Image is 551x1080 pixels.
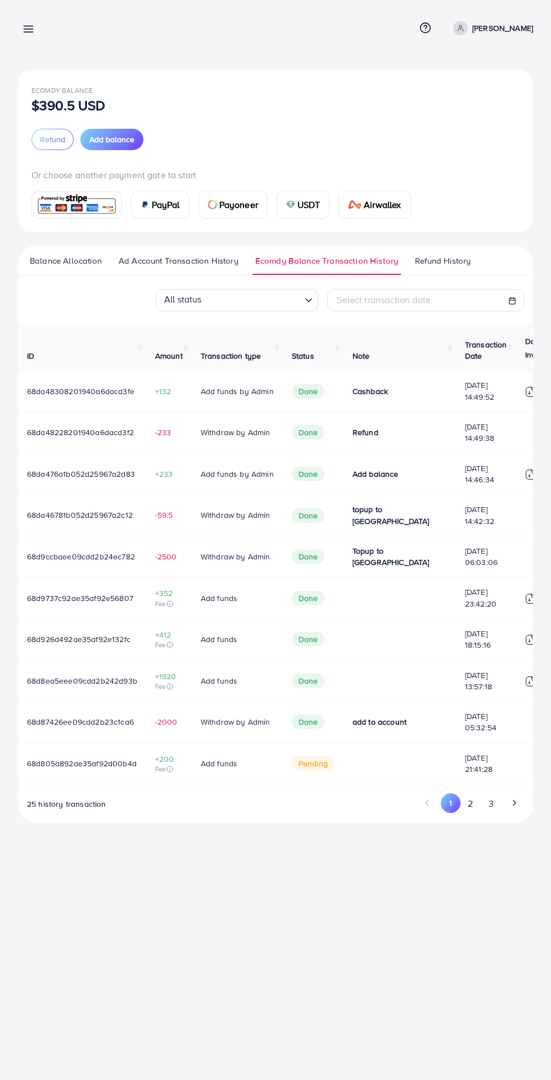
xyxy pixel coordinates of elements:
[525,469,536,480] img: ic-download-invoice.1f3c1b55.svg
[292,350,314,361] span: Status
[155,671,183,682] span: +1920
[292,756,335,771] span: pending
[465,504,507,527] span: [DATE] 14:42:32
[201,758,237,769] span: Add funds
[353,504,430,526] span: topup to [GEOGRAPHIC_DATA]
[155,640,183,649] span: Fee
[525,386,536,397] img: ic-download-invoice.1f3c1b55.svg
[40,134,65,145] span: Refund
[465,421,507,444] span: [DATE] 14:49:38
[460,793,481,814] button: Go to page 2
[465,586,507,609] span: [DATE] 23:42:20
[286,200,295,209] img: card
[208,200,217,209] img: card
[27,386,134,397] span: 68da48308201940a6dacd3fe
[89,134,134,145] span: Add balance
[155,629,183,640] span: +412
[292,425,325,440] span: Done
[465,670,507,693] span: [DATE] 13:57:18
[155,682,183,691] span: Fee
[292,674,325,688] span: Done
[472,21,533,35] p: [PERSON_NAME]
[292,591,325,605] span: Done
[155,588,183,599] span: +352
[353,716,407,727] span: add to account
[152,198,180,211] span: PayPal
[27,634,130,645] span: 68d926d492ae35af92e132fc
[465,463,507,486] span: [DATE] 14:46:34
[465,545,507,568] span: [DATE] 06:03:06
[27,468,135,480] span: 68da476a1b052d25967a2d83
[27,716,134,727] span: 68d87426ee09cdd2b23c1ca6
[155,551,183,562] span: -2500
[198,191,268,219] a: cardPayoneer
[27,509,133,521] span: 68da46781b052d25967a2c12
[27,758,137,769] span: 68d805a892ae35af92d00b4d
[80,129,143,150] button: Add balance
[415,255,471,267] span: Refund History
[30,255,102,267] span: Balance Allocation
[155,386,183,397] span: +132
[219,198,258,211] span: Payoneer
[141,200,150,209] img: card
[481,793,501,814] button: Go to page 3
[27,798,106,810] span: 25 history transaction
[201,350,261,361] span: Transaction type
[31,129,74,150] button: Refund
[155,350,183,361] span: Amount
[277,191,330,219] a: cardUSDT
[131,191,189,219] a: cardPayPal
[201,716,270,727] span: Withdraw by Admin
[201,551,270,562] span: Withdraw by Admin
[155,468,183,480] span: +233
[31,85,93,95] span: Ecomdy Balance
[27,593,133,604] span: 68d9737c92ae35af92e56807
[201,634,237,645] span: Add funds
[201,675,237,686] span: Add funds
[353,545,430,568] span: Topup to [GEOGRAPHIC_DATA]
[525,593,536,604] img: ic-download-invoice.1f3c1b55.svg
[155,716,183,727] span: -2000
[201,427,270,438] span: Withdraw by Admin
[31,98,106,112] p: $390.5 USD
[503,1029,543,1072] iframe: Chat
[201,468,274,480] span: Add funds by Admin
[525,676,536,687] img: ic-download-invoice.1f3c1b55.svg
[353,386,388,397] span: Cashback
[156,289,318,311] div: Search for option
[31,191,122,219] a: card
[348,200,362,209] img: card
[292,384,325,399] span: Done
[364,198,401,211] span: Airwallex
[119,255,238,267] span: Ad Account Transaction History
[27,551,135,562] span: 68d9ccbaee09cdd2b24ec782
[297,198,320,211] span: USDT
[162,290,204,309] span: All status
[465,628,507,651] span: [DATE] 18:15:16
[27,427,134,438] span: 68da48228201940a6dacd3f2
[27,675,137,686] span: 68d8ea5eee09cdd2b242d93b
[465,752,507,775] span: [DATE] 21:41:28
[525,634,536,645] img: ic-download-invoice.1f3c1b55.svg
[201,593,237,604] span: Add funds
[155,599,183,608] span: Fee
[449,21,533,35] a: [PERSON_NAME]
[338,191,410,219] a: cardAirwallex
[205,291,301,309] input: Search for option
[465,339,507,361] span: Transaction Date
[353,350,370,361] span: Note
[155,509,183,521] span: -59.5
[31,168,520,182] p: Or choose another payment gate to start
[418,793,524,814] ul: Pagination
[255,255,398,267] span: Ecomdy Balance Transaction History
[155,765,183,774] span: Fee
[353,427,378,438] span: Refund
[292,508,325,523] span: Done
[155,753,183,765] span: +200
[201,386,274,397] span: Add funds by Admin
[504,793,524,812] button: Go to next page
[35,193,118,217] img: card
[292,715,325,729] span: Done
[353,468,399,480] span: Add balance
[441,793,460,812] button: Go to page 1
